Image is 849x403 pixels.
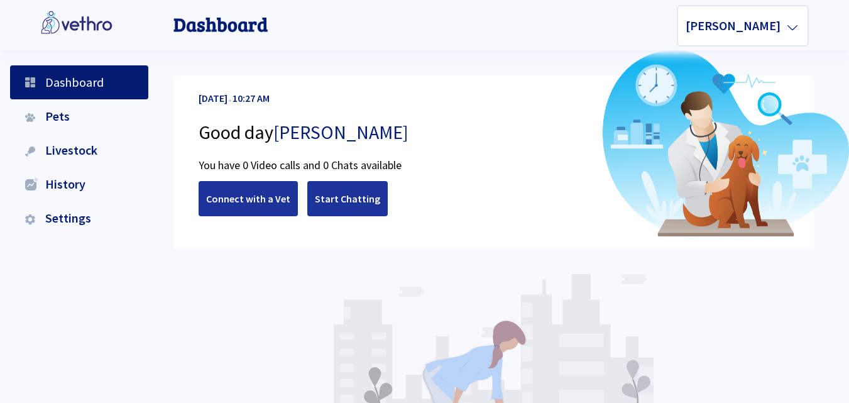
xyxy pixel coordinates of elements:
[173,11,268,36] div: Dashboard
[38,142,97,158] span: Livestock
[199,108,789,157] p: Good day
[38,108,70,124] span: Pets
[38,74,104,90] span: Dashboard
[273,120,408,144] span: [PERSON_NAME]
[686,18,786,33] p: [PERSON_NAME]
[199,157,789,174] p: You have 0 Video calls and 0 Chats available
[199,86,789,108] div: [DATE] 10:27 AM
[307,181,388,216] a: Start Chatting
[38,210,91,226] span: Settings
[227,87,233,106] span: .
[199,181,298,216] a: Connect with a Vet
[40,176,85,192] span: History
